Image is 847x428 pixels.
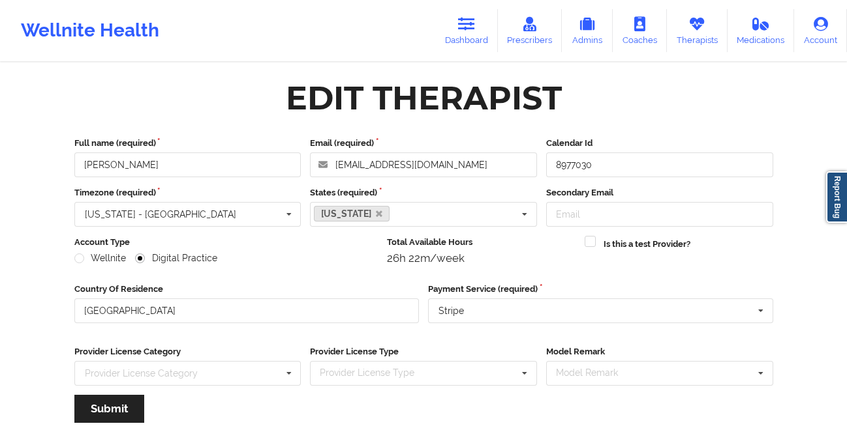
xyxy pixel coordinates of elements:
label: Provider License Category [74,345,301,358]
div: Stripe [439,306,464,315]
div: 26h 22m/week [387,251,576,264]
div: Edit Therapist [286,78,562,119]
div: Model Remark [553,365,637,380]
label: Full name (required) [74,137,301,150]
a: Account [794,9,847,52]
label: Calendar Id [546,137,773,150]
a: [US_STATE] [314,206,390,221]
label: Country Of Residence [74,283,420,296]
label: Payment Service (required) [428,283,773,296]
a: Medications [728,9,795,52]
label: Email (required) [310,137,537,150]
label: Model Remark [546,345,773,358]
input: Email address [310,152,537,177]
label: States (required) [310,186,537,199]
input: Calendar Id [546,152,773,177]
a: Report Bug [826,171,847,223]
button: Submit [74,395,144,423]
div: Provider License Category [85,369,198,378]
label: Secondary Email [546,186,773,199]
a: Prescribers [498,9,562,52]
label: Timezone (required) [74,186,301,199]
a: Dashboard [435,9,498,52]
input: Full name [74,152,301,177]
div: [US_STATE] - [GEOGRAPHIC_DATA] [85,210,236,219]
label: Provider License Type [310,345,537,358]
label: Total Available Hours [387,236,576,249]
a: Coaches [613,9,667,52]
label: Digital Practice [135,253,217,264]
label: Is this a test Provider? [604,238,690,251]
a: Admins [562,9,613,52]
div: Provider License Type [316,365,433,380]
a: Therapists [667,9,728,52]
label: Wellnite [74,253,127,264]
input: Email [546,202,773,227]
label: Account Type [74,236,378,249]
